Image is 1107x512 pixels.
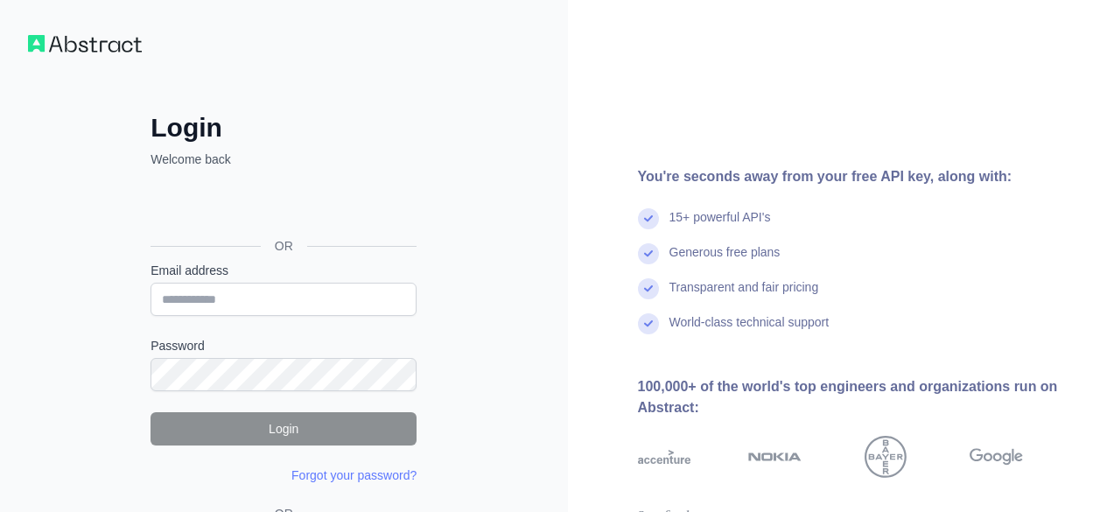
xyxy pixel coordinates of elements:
[638,313,659,334] img: check mark
[669,208,771,243] div: 15+ powerful API's
[638,208,659,229] img: check mark
[28,35,142,53] img: Workflow
[142,187,422,226] iframe: Sign in with Google Button
[638,436,691,478] img: accenture
[151,151,417,168] p: Welcome back
[151,262,417,279] label: Email address
[638,376,1080,418] div: 100,000+ of the world's top engineers and organizations run on Abstract:
[669,313,830,348] div: World-class technical support
[669,243,781,278] div: Generous free plans
[151,112,417,144] h2: Login
[865,436,907,478] img: bayer
[638,243,659,264] img: check mark
[261,237,307,255] span: OR
[748,436,802,478] img: nokia
[638,166,1080,187] div: You're seconds away from your free API key, along with:
[669,278,819,313] div: Transparent and fair pricing
[291,468,417,482] a: Forgot your password?
[638,278,659,299] img: check mark
[151,412,417,445] button: Login
[151,337,417,354] label: Password
[970,436,1023,478] img: google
